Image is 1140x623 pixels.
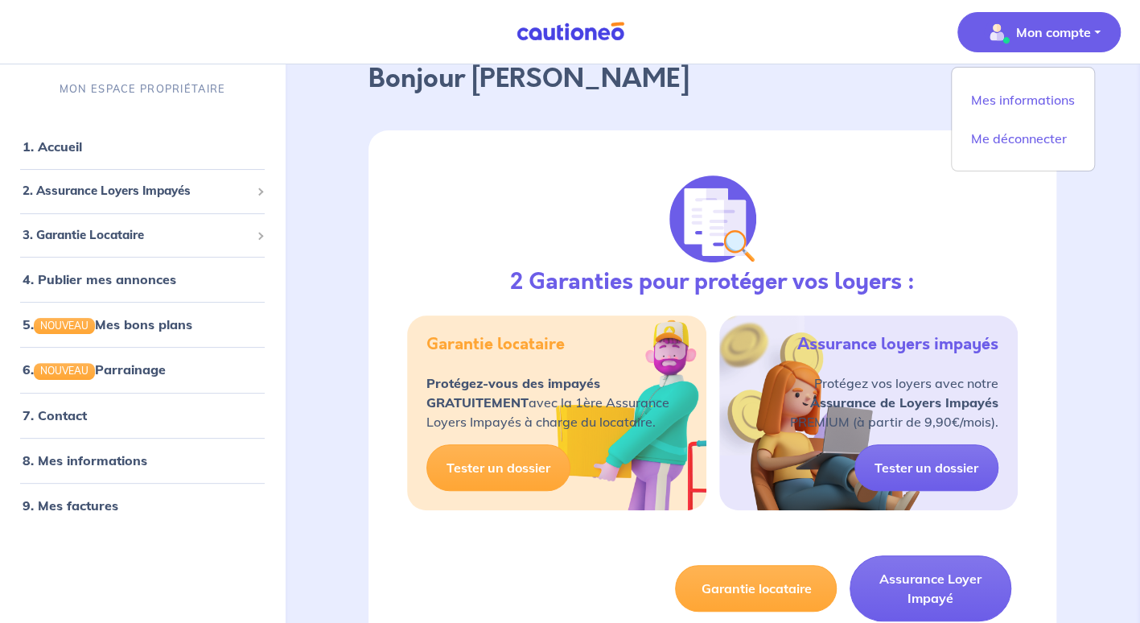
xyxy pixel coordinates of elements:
div: 5.NOUVEAUMes bons plans [6,309,278,341]
p: Protégez vos loyers avec notre PREMIUM (à partir de 9,90€/mois). [790,373,998,431]
h3: 2 Garanties pour protéger vos loyers : [510,269,915,296]
span: 2. Assurance Loyers Impayés [23,183,250,201]
a: 9. Mes factures [23,497,118,514]
button: Garantie locataire [675,565,837,612]
a: 7. Contact [23,407,87,423]
h5: Garantie locataire [426,335,565,354]
strong: Protégez-vous des impayés GRATUITEMENT [426,375,600,411]
p: Mon compte [1016,23,1091,42]
p: Bonjour [PERSON_NAME] [368,60,1056,98]
img: Cautioneo [510,22,631,42]
div: 1. Accueil [6,131,278,163]
div: 8. Mes informations [6,444,278,477]
a: 1. Accueil [23,139,82,155]
h5: Assurance loyers impayés [797,335,998,354]
span: 3. Garantie Locataire [23,226,250,245]
div: illu_account_valid_menu.svgMon compte [951,67,1095,171]
a: Mes informations [958,87,1088,113]
a: 8. Mes informations [23,452,147,468]
div: 3. Garantie Locataire [6,220,278,251]
button: illu_account_valid_menu.svgMon compte [957,12,1121,52]
a: Me déconnecter [958,126,1088,151]
a: 5.NOUVEAUMes bons plans [23,317,192,333]
button: Assurance Loyer Impayé [850,555,1011,621]
div: 9. Mes factures [6,489,278,522]
div: 7. Contact [6,399,278,431]
p: MON ESPACE PROPRIÉTAIRE [60,81,225,97]
a: Tester un dossier [426,444,570,491]
strong: Assurance de Loyers Impayés [810,394,998,411]
a: Tester un dossier [854,444,998,491]
a: 4. Publier mes annonces [23,272,176,288]
p: avec la 1ère Assurance Loyers Impayés à charge du locataire. [426,373,669,431]
a: 6.NOUVEAUParrainage [23,362,166,378]
div: 2. Assurance Loyers Impayés [6,176,278,208]
div: 6.NOUVEAUParrainage [6,354,278,386]
div: 4. Publier mes annonces [6,264,278,296]
img: justif-loupe [669,175,756,262]
img: illu_account_valid_menu.svg [984,19,1010,45]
